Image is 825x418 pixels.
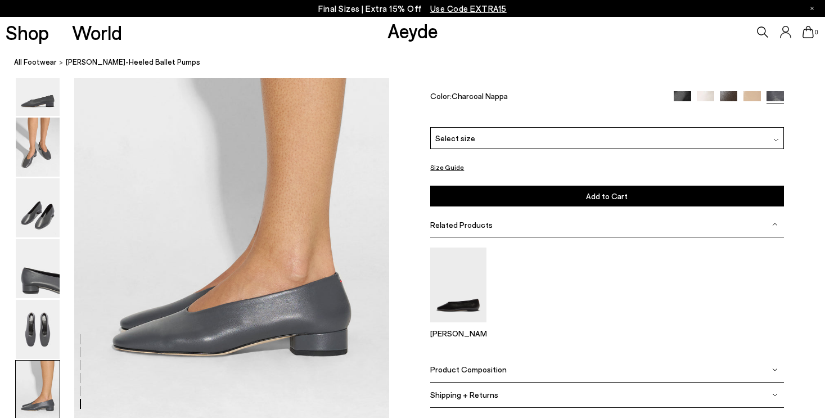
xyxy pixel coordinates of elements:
[430,3,507,14] span: Navigate to /collections/ss25-final-sizes
[773,137,779,143] img: svg%3E
[16,239,60,298] img: Delia Low-Heeled Ballet Pumps - Image 4
[772,222,778,227] img: svg%3E
[430,314,486,338] a: Kirsten Ballet Flats [PERSON_NAME]
[318,2,507,16] p: Final Sizes | Extra 15% Off
[772,392,778,398] img: svg%3E
[16,57,60,116] img: Delia Low-Heeled Ballet Pumps - Image 1
[16,300,60,359] img: Delia Low-Heeled Ballet Pumps - Image 5
[586,191,628,201] span: Add to Cart
[430,186,783,206] button: Add to Cart
[14,56,57,68] a: All Footwear
[14,47,825,78] nav: breadcrumb
[16,178,60,237] img: Delia Low-Heeled Ballet Pumps - Image 3
[430,91,662,104] div: Color:
[16,118,60,177] img: Delia Low-Heeled Ballet Pumps - Image 2
[435,132,475,144] span: Select size
[430,329,486,338] p: [PERSON_NAME]
[430,220,493,230] span: Related Products
[814,29,819,35] span: 0
[6,23,49,42] a: Shop
[430,160,464,174] button: Size Guide
[72,23,122,42] a: World
[772,367,778,372] img: svg%3E
[430,390,498,400] span: Shipping + Returns
[66,56,200,68] span: [PERSON_NAME]-Heeled Ballet Pumps
[803,26,814,38] a: 0
[430,248,486,322] img: Kirsten Ballet Flats
[387,19,438,42] a: Aeyde
[430,365,507,375] span: Product Composition
[452,91,508,101] span: Charcoal Nappa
